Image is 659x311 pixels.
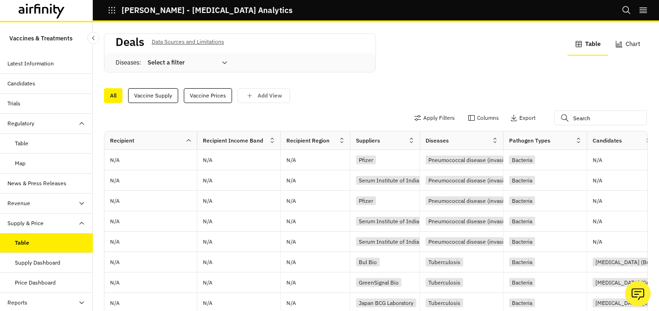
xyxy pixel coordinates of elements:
div: Bacteria [509,176,535,185]
p: N/A [593,178,602,183]
button: save changes [238,88,290,103]
p: Export [519,115,536,121]
h2: Deals [116,35,144,49]
div: Table [15,239,29,247]
div: Serum Institute of India [356,237,422,246]
div: Regulatory [7,119,34,128]
div: Pneumococcal disease (invasive) [426,196,514,205]
div: Tuberculosis [426,258,463,266]
p: Add View [258,92,282,99]
div: Bacteria [509,196,535,205]
div: Vaccine Prices [184,88,232,103]
div: Pneumococcal disease (invasive) [426,176,514,185]
p: N/A [203,157,213,163]
div: Latest Information [7,59,54,68]
div: Tuberculosis [426,298,463,307]
div: All [104,88,123,103]
div: Table [15,139,28,148]
input: Search [554,110,647,125]
p: N/A [110,157,120,163]
div: Recipient Region [286,136,329,145]
div: Revenue [7,199,30,207]
p: N/A [286,178,296,183]
p: N/A [286,280,296,285]
button: Search [622,2,631,18]
div: Diseases [426,136,449,145]
div: Japan BCG Laboratory [356,298,416,307]
div: Supply & Price [7,219,44,227]
button: Apply Filters [414,110,455,125]
p: N/A [593,219,602,224]
div: Suppliers [356,136,380,145]
p: N/A [203,219,213,224]
div: Price Dashboard [15,279,56,287]
div: Bacteria [509,278,535,287]
p: N/A [286,239,296,245]
div: Serum Institute of India [356,217,422,226]
p: Vaccines & Treatments [9,30,72,46]
div: Bul Bio [356,258,380,266]
div: Reports [7,298,27,307]
div: Candidates [593,136,622,145]
div: Pneumococcal disease (invasive) [426,237,514,246]
p: N/A [203,300,213,306]
p: N/A [203,280,213,285]
div: Vaccine Supply [128,88,178,103]
div: Serum Institute of India [356,176,422,185]
div: Tuberculosis [426,278,463,287]
p: N/A [593,157,602,163]
p: N/A [203,198,213,204]
button: Export [510,110,536,125]
p: N/A [110,239,120,245]
button: Close Sidebar [87,32,99,44]
p: N/A [286,300,296,306]
div: Candidates [7,79,35,88]
button: [PERSON_NAME] - [MEDICAL_DATA] Analytics [108,2,292,18]
button: Columns [468,110,499,125]
p: [PERSON_NAME] - [MEDICAL_DATA] Analytics [122,6,292,14]
p: N/A [110,178,120,183]
div: Bacteria [509,155,535,164]
div: Trials [7,99,20,108]
button: Chart [608,33,648,56]
p: Data Sources and Limitations [152,37,224,47]
div: Pfizer [356,155,376,164]
p: N/A [110,259,120,265]
div: Bacteria [509,217,535,226]
div: Pneumococcal disease (invasive) [426,217,514,226]
div: Recipient [110,136,134,145]
p: N/A [110,300,120,306]
p: N/A [203,178,213,183]
p: N/A [286,157,296,163]
p: N/A [286,259,296,265]
div: GreenSignal Bio [356,278,401,287]
p: N/A [286,219,296,224]
p: N/A [203,259,213,265]
div: News & Press Releases [7,179,66,188]
p: N/A [110,219,120,224]
div: Recipient Income Band [203,136,263,145]
div: Supply Dashboard [15,259,60,267]
div: Bacteria [509,237,535,246]
p: N/A [110,280,120,285]
div: Bacteria [509,258,535,266]
p: N/A [593,239,602,245]
div: Map [15,159,26,168]
p: N/A [593,198,602,204]
button: Table [568,33,608,56]
div: Pfizer [356,196,376,205]
div: Pathogen Types [509,136,550,145]
p: N/A [203,239,213,245]
div: Bacteria [509,298,535,307]
p: N/A [110,198,120,204]
p: N/A [286,198,296,204]
button: Ask our analysts [625,281,651,306]
div: Pneumococcal disease (invasive) [426,155,514,164]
